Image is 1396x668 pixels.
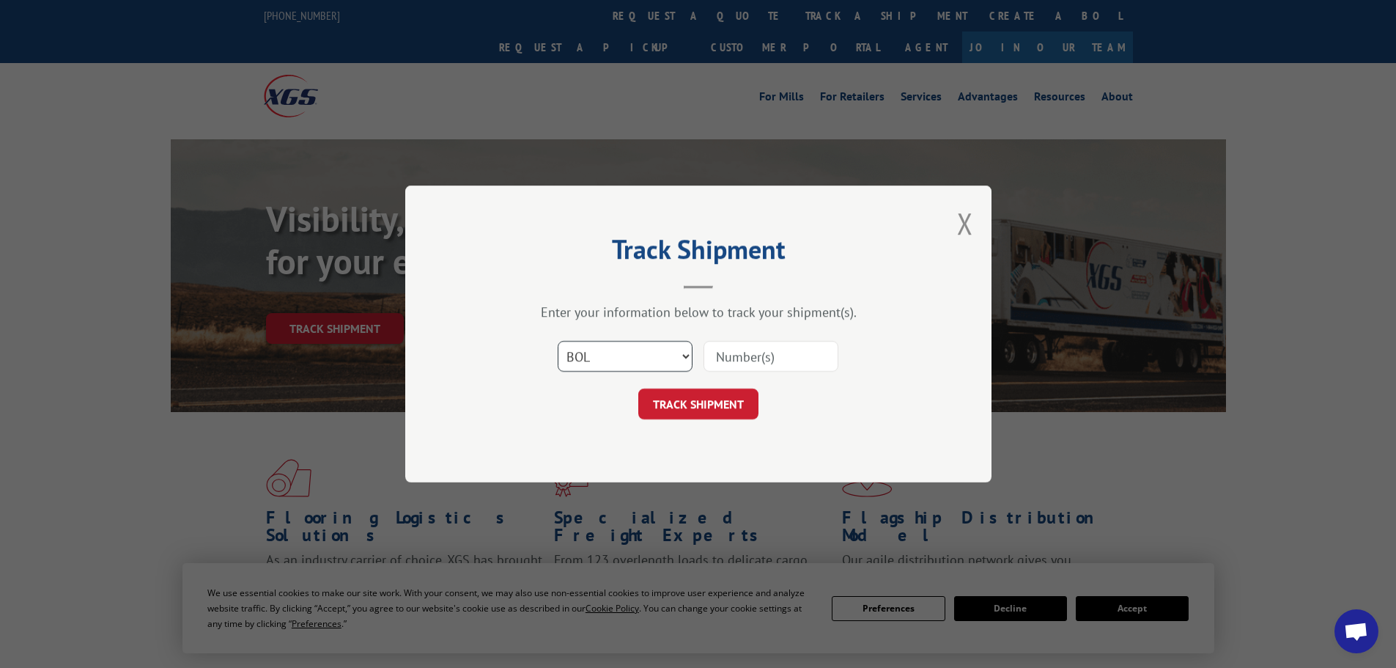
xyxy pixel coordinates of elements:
button: Close modal [957,204,973,243]
button: TRACK SHIPMENT [638,389,758,419]
div: Enter your information below to track your shipment(s). [479,304,918,320]
div: Open chat [1334,609,1378,653]
input: Number(s) [703,341,838,372]
h2: Track Shipment [479,239,918,267]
